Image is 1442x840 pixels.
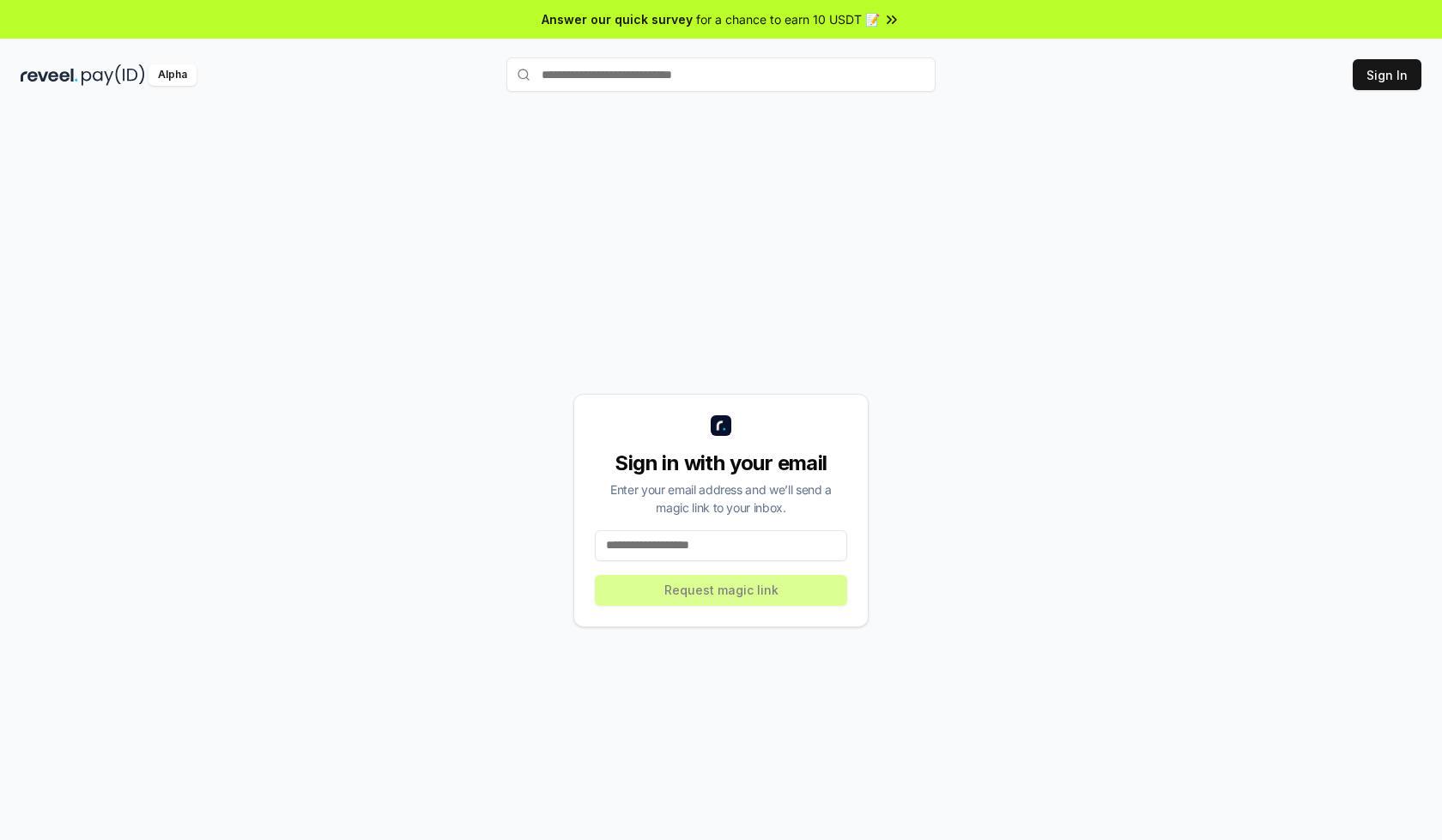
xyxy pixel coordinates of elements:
[542,10,693,28] span: Answer our quick survey
[595,450,847,477] div: Sign in with your email
[82,64,145,86] img: pay_id
[21,64,78,86] img: reveel_dark
[148,64,197,86] div: Alpha
[711,415,731,436] img: logo_small
[1353,59,1421,90] button: Sign In
[696,10,880,28] span: for a chance to earn 10 USDT 📝
[595,480,847,517] div: Enter your email address and we’ll send a magic link to your inbox.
